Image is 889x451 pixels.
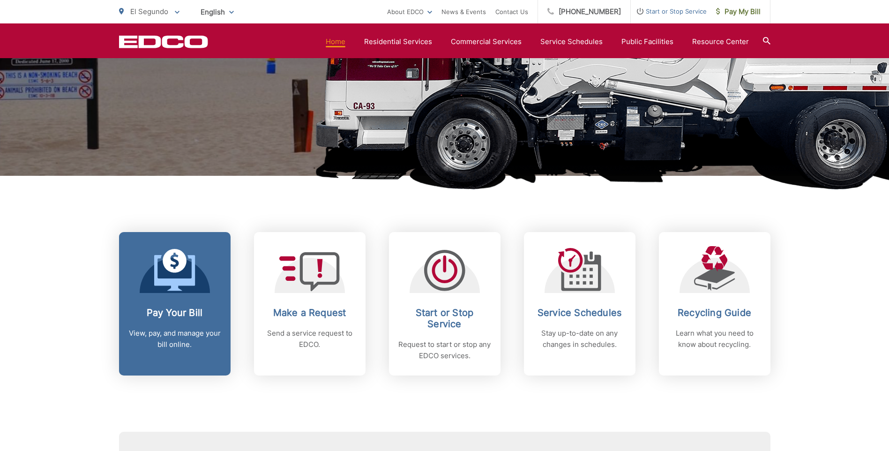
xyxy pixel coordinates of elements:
a: Home [326,36,345,47]
a: Resource Center [692,36,749,47]
h2: Start or Stop Service [398,307,491,330]
a: Contact Us [495,6,528,17]
a: Pay Your Bill View, pay, and manage your bill online. [119,232,231,376]
span: English [194,4,241,20]
span: El Segundo [130,7,168,16]
h2: Make a Request [263,307,356,318]
a: Public Facilities [621,36,673,47]
p: Stay up-to-date on any changes in schedules. [533,328,626,350]
a: Commercial Services [451,36,522,47]
h2: Pay Your Bill [128,307,221,318]
a: Recycling Guide Learn what you need to know about recycling. [659,232,770,376]
p: Send a service request to EDCO. [263,328,356,350]
a: Residential Services [364,36,432,47]
a: Service Schedules Stay up-to-date on any changes in schedules. [524,232,635,376]
a: Service Schedules [540,36,603,47]
h2: Recycling Guide [668,307,761,318]
span: Pay My Bill [716,6,761,17]
a: About EDCO [387,6,432,17]
p: Request to start or stop any EDCO services. [398,339,491,361]
h2: Service Schedules [533,307,626,318]
p: Learn what you need to know about recycling. [668,328,761,350]
a: EDCD logo. Return to the homepage. [119,35,208,48]
a: Make a Request Send a service request to EDCO. [254,232,366,376]
p: View, pay, and manage your bill online. [128,328,221,350]
a: News & Events [441,6,486,17]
